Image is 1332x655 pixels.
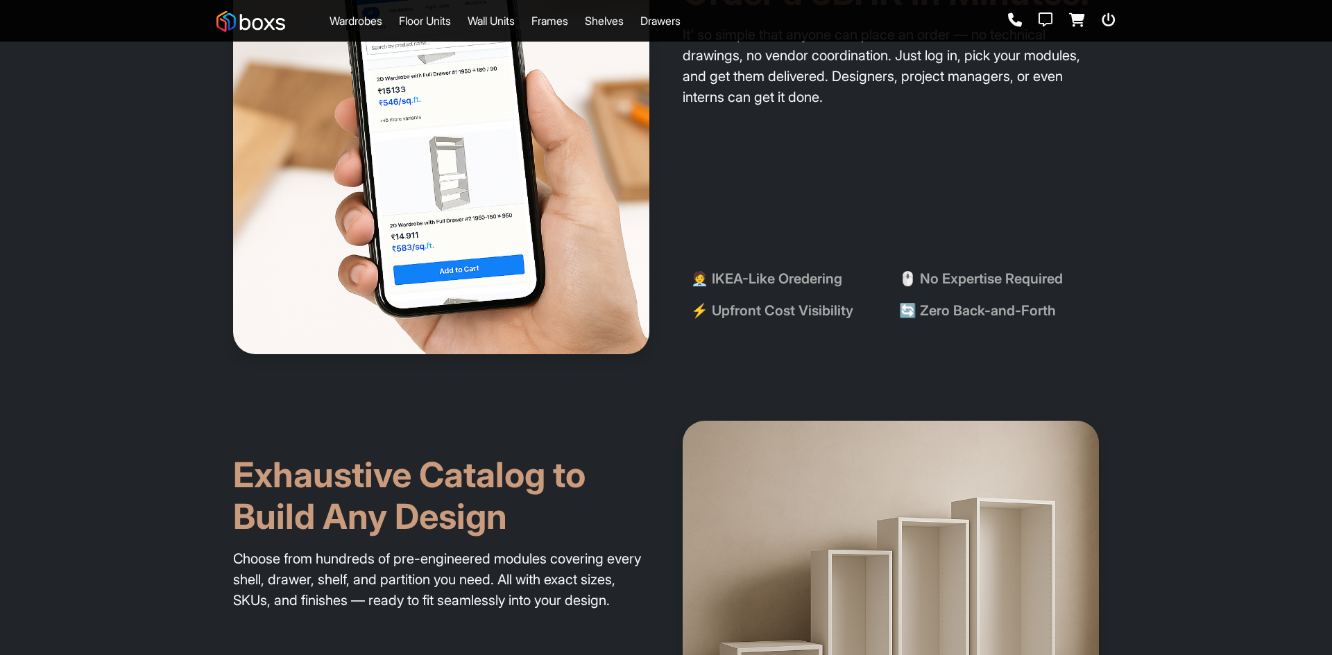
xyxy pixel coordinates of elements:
span: ⚡ Upfront Cost Visibility [691,300,853,321]
a: Shelves [585,12,624,29]
p: It' so simple that anyone can place an order — no technical drawings, no vendor coordination. Jus... [683,24,1099,107]
a: Wall Units [468,12,515,29]
a: Drawers [640,12,681,29]
a: Frames [531,12,568,29]
span: 🔄 Zero Back-and-Forth [899,300,1056,321]
a: Floor Units [399,12,451,29]
h2: Exhaustive Catalog to Build Any Design [233,421,649,537]
p: Choose from hundreds of pre-engineered modules covering every shell, drawer, shelf, and partition... [233,548,649,611]
a: Wardrobes [330,12,382,29]
span: 🧑‍💼 IKEA-Like Oredering [691,268,842,289]
img: Boxs logo [216,11,285,32]
span: 🖱️ No Expertise Required [899,268,1063,289]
